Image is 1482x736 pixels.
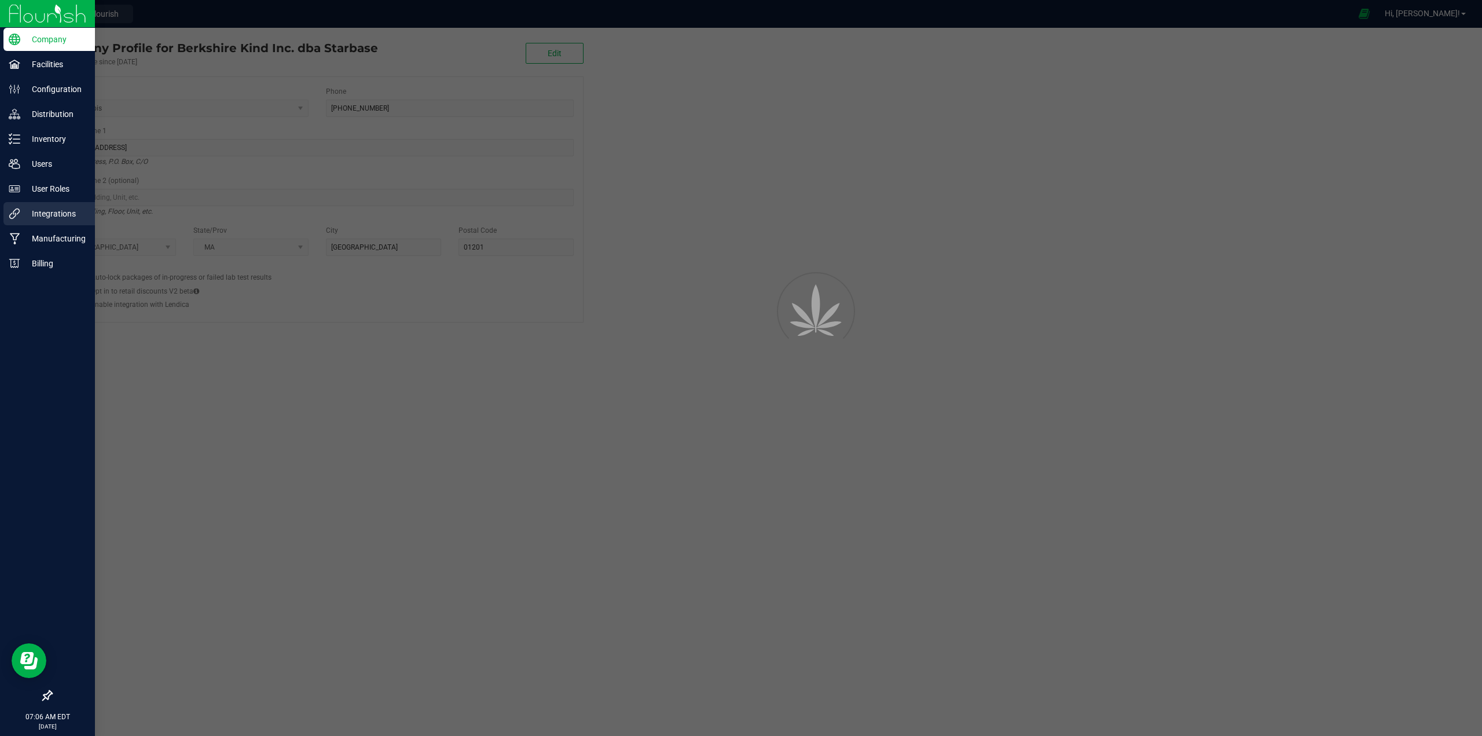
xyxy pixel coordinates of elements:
p: 07:06 AM EDT [5,712,90,722]
p: Manufacturing [20,232,90,246]
p: Facilities [20,57,90,71]
inline-svg: Inventory [9,133,20,145]
p: Users [20,157,90,171]
p: Integrations [20,207,90,221]
inline-svg: Billing [9,258,20,269]
inline-svg: Users [9,158,20,170]
p: Company [20,32,90,46]
inline-svg: Configuration [9,83,20,95]
p: Configuration [20,82,90,96]
inline-svg: Manufacturing [9,233,20,244]
p: Distribution [20,107,90,121]
inline-svg: User Roles [9,183,20,195]
p: [DATE] [5,722,90,731]
p: Inventory [20,132,90,146]
p: Billing [20,257,90,270]
p: User Roles [20,182,90,196]
inline-svg: Company [9,34,20,45]
inline-svg: Distribution [9,108,20,120]
inline-svg: Integrations [9,208,20,219]
inline-svg: Facilities [9,58,20,70]
iframe: Resource center [12,643,46,678]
